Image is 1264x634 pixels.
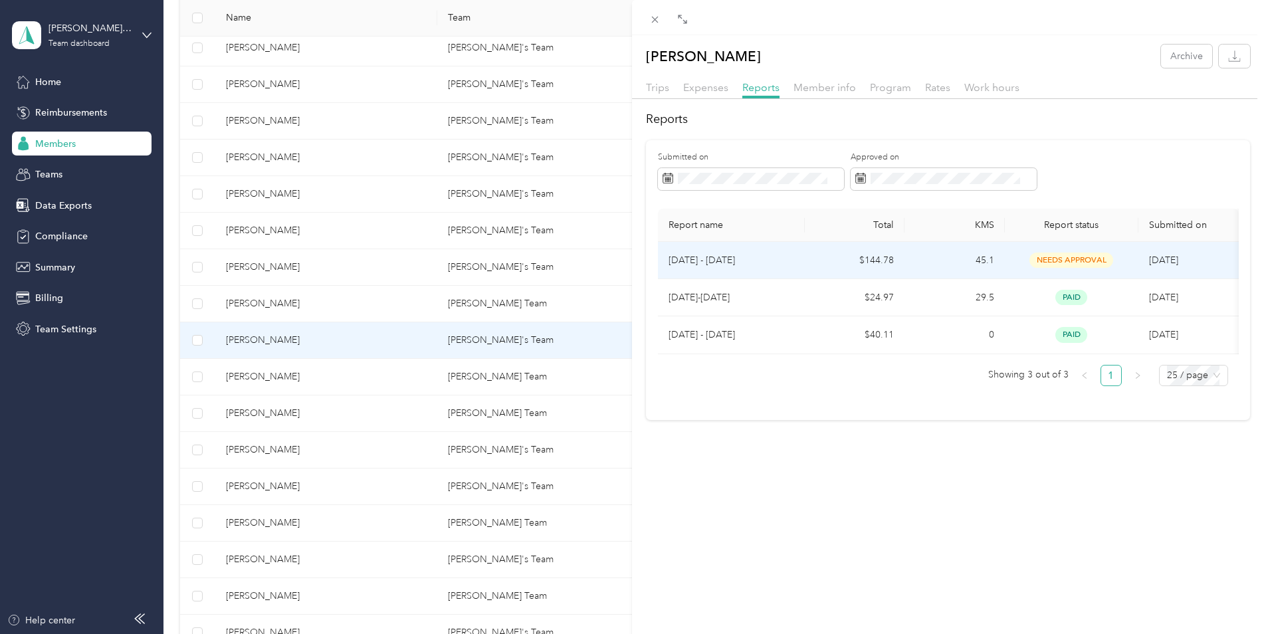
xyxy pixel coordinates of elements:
[904,279,1005,316] td: 29.5
[1081,371,1089,379] span: left
[658,152,844,163] label: Submitted on
[904,242,1005,279] td: 45.1
[805,279,905,316] td: $24.97
[658,209,805,242] th: Report name
[815,219,895,231] div: Total
[669,328,794,342] p: [DATE] - [DATE]
[1138,209,1239,242] th: Submitted on
[646,110,1250,128] h2: Reports
[669,290,794,305] p: [DATE]-[DATE]
[1161,45,1212,68] button: Archive
[1074,365,1095,386] button: left
[1101,366,1121,385] a: 1
[1029,253,1113,268] span: needs approval
[915,219,994,231] div: KMS
[1127,365,1148,386] button: right
[1015,219,1128,231] span: Report status
[1127,365,1148,386] li: Next Page
[805,316,905,354] td: $40.11
[683,81,728,94] span: Expenses
[793,81,856,94] span: Member info
[1101,365,1122,386] li: 1
[870,81,911,94] span: Program
[851,152,1037,163] label: Approved on
[669,253,794,268] p: [DATE] - [DATE]
[904,316,1005,354] td: 0
[646,81,669,94] span: Trips
[1149,255,1178,266] span: [DATE]
[1159,365,1228,386] div: Page Size
[925,81,950,94] span: Rates
[742,81,780,94] span: Reports
[1149,292,1178,303] span: [DATE]
[1167,366,1220,385] span: 25 / page
[1055,290,1087,305] span: paid
[805,242,905,279] td: $144.78
[988,365,1069,385] span: Showing 3 out of 3
[1190,560,1264,634] iframe: Everlance-gr Chat Button Frame
[1134,371,1142,379] span: right
[646,45,761,68] p: [PERSON_NAME]
[1074,365,1095,386] li: Previous Page
[1055,327,1087,342] span: paid
[1149,329,1178,340] span: [DATE]
[964,81,1019,94] span: Work hours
